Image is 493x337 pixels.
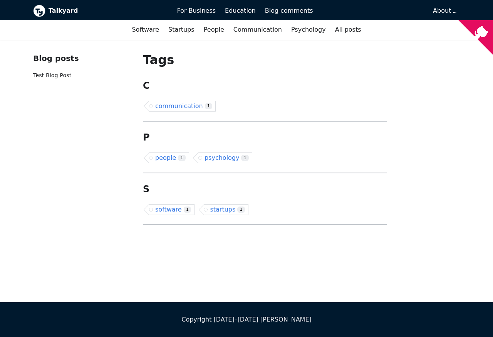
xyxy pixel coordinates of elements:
[241,155,249,161] span: 1
[143,183,387,195] h2: S
[172,4,220,17] a: For Business
[287,23,330,36] a: Psychology
[229,23,287,36] a: Communication
[33,72,71,78] a: Test Blog Post
[260,4,318,17] a: Blog comments
[143,80,387,91] h2: C
[33,5,45,17] img: Talkyard logo
[220,4,260,17] a: Education
[33,52,131,65] div: Blog posts
[149,152,189,163] a: people1
[433,7,455,14] a: About
[184,207,191,213] span: 1
[177,7,216,14] span: For Business
[225,7,256,14] span: Education
[33,315,460,325] div: Copyright [DATE]–[DATE] [PERSON_NAME]
[49,6,166,16] b: Talkyard
[33,52,131,86] nav: Blog recent posts navigation
[178,155,186,161] span: 1
[265,7,313,14] span: Blog comments
[330,23,366,36] a: All posts
[143,132,387,143] h2: P
[33,5,166,17] a: Talkyard logoTalkyard
[198,152,252,163] a: psychology1
[204,204,248,215] a: startups1
[127,23,164,36] a: Software
[237,207,245,213] span: 1
[205,103,213,110] span: 1
[149,204,195,215] a: software1
[164,23,199,36] a: Startups
[143,52,387,68] h1: Tags
[199,23,229,36] a: People
[149,101,216,112] a: communication1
